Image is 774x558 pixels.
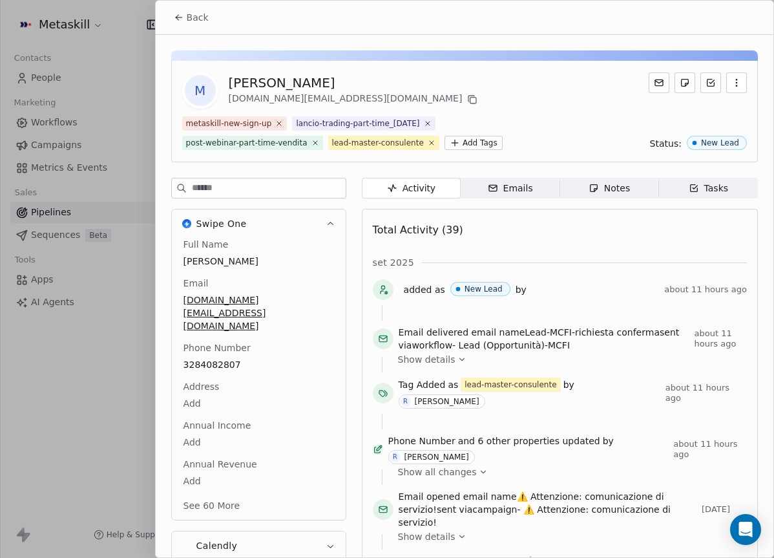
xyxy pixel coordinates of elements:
img: Swipe One [182,219,191,228]
span: added as [404,283,445,296]
div: New Lead [701,138,739,147]
div: [DOMAIN_NAME][EMAIL_ADDRESS][DOMAIN_NAME] [229,92,481,107]
span: by [563,378,574,391]
div: Notes [589,182,630,195]
span: Status: [650,137,682,150]
span: Email delivered [399,327,468,338]
span: ⚠️ Attenzione: comunicazione di servizio! [399,491,664,515]
span: [DATE] [702,504,747,515]
div: [PERSON_NAME] [229,74,481,92]
div: Swipe OneSwipe One [172,238,346,520]
span: email name sent via campaign - [399,490,696,529]
div: metaskill-new-sign-up [186,118,272,129]
div: lead-master-consulente [465,379,556,391]
img: Calendly [182,541,191,550]
span: about 11 hours ago [664,284,747,295]
div: Tasks [689,182,729,195]
span: Add [183,475,334,488]
a: Show details [398,530,738,543]
span: Show details [398,353,455,366]
span: [PERSON_NAME] [183,255,334,268]
div: post-webinar-part-time-vendita [186,137,308,149]
span: Show all changes [398,466,477,478]
span: as [448,378,458,391]
span: Phone Number [388,435,455,447]
span: by [603,435,614,447]
div: Emails [488,182,533,195]
span: Lead (Opportunità)-MCFI [459,340,570,350]
span: about 11 hours ago [673,439,747,460]
a: Show all changes [398,466,738,478]
span: Back [187,11,209,24]
div: lead-master-consulente [332,137,424,149]
span: Address [181,380,222,393]
span: Calendly [196,539,238,552]
a: Show details [398,353,738,366]
span: Total Activity (39) [373,224,463,236]
div: R [393,452,397,462]
div: [PERSON_NAME] [415,397,479,406]
button: Swipe OneSwipe One [172,209,346,238]
span: Email opened [399,491,461,502]
button: Back [166,6,216,29]
span: Add [183,436,334,449]
span: Email [181,277,211,290]
span: Lead-MCFI-richiesta conferma [525,327,660,338]
span: Add [183,397,334,410]
div: [PERSON_NAME] [404,453,469,462]
div: Open Intercom Messenger [730,514,761,545]
div: lancio-trading-part-time_[DATE] [296,118,419,129]
div: New Lead [465,284,503,294]
span: Annual Income [181,419,254,432]
span: about 11 hours ago [665,383,747,403]
span: email name sent via workflow - [399,326,689,352]
button: See 60 More [176,494,248,517]
span: M [185,75,216,106]
span: Show details [398,530,455,543]
span: Phone Number [181,341,253,354]
div: R [403,396,408,407]
span: Full Name [181,238,231,251]
span: 3284082807 [183,358,334,371]
span: ⚠️ Attenzione: comunicazione di servizio! [399,504,671,528]
span: and 6 other properties updated [458,435,600,447]
span: set 2025 [373,256,414,269]
button: Add Tags [445,136,503,150]
span: Swipe One [196,217,247,230]
span: Annual Revenue [181,458,260,471]
span: by [516,283,527,296]
span: about 11 hours ago [694,328,747,349]
span: Tag Added [399,378,446,391]
span: [DOMAIN_NAME][EMAIL_ADDRESS][DOMAIN_NAME] [183,294,334,332]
